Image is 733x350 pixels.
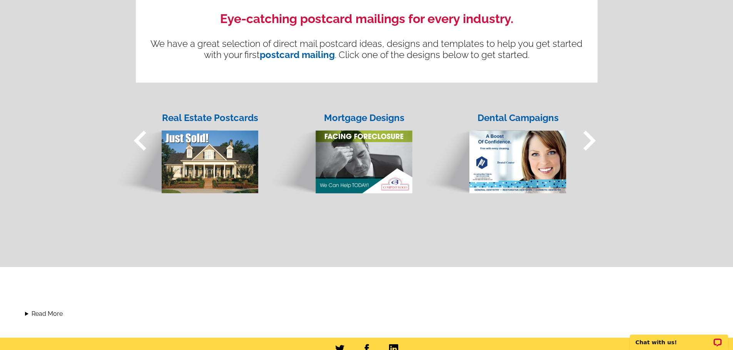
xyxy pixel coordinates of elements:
[315,111,413,125] div: Mortgage Designs
[266,115,413,194] img: mortgage.png
[420,115,567,194] img: dental.png
[147,12,586,26] h2: Eye-catching postcard mailings for every industry.
[569,121,609,161] span: keyboard_arrow_right
[25,309,708,318] summary: Read More
[417,101,571,194] a: Dental Campaigns
[161,111,259,125] div: Real Estate Postcards
[120,121,160,161] span: keyboard_arrow_left
[147,38,586,60] p: We have a great selection of direct mail postcard ideas, designs and templates to help you get st...
[625,326,733,350] iframe: LiveChat chat widget
[263,101,417,194] a: Mortgage Designs
[260,49,335,60] a: postcard mailing
[109,101,263,194] a: Real Estate Postcards
[112,115,259,194] img: postcard-1.png
[469,111,567,125] div: Dental Campaigns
